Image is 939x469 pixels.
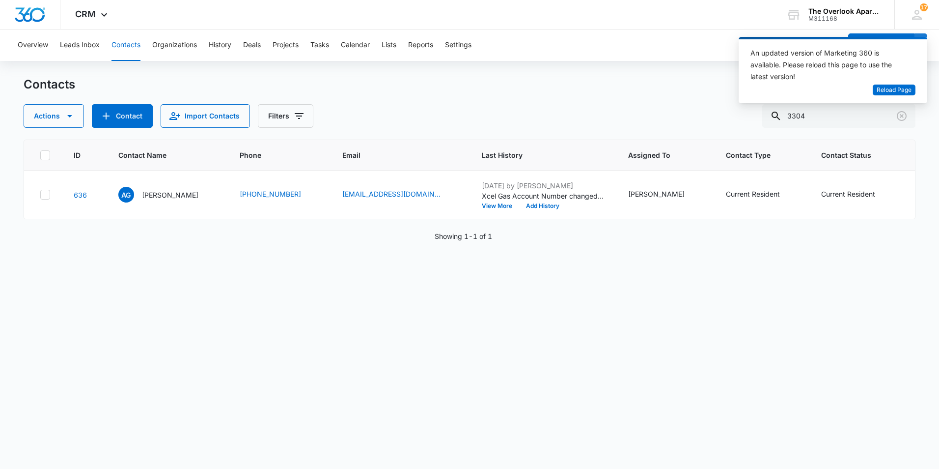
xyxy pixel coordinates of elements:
[74,150,81,160] span: ID
[342,150,444,160] span: Email
[243,29,261,61] button: Deals
[342,189,441,199] a: [EMAIL_ADDRESS][DOMAIN_NAME]
[628,189,685,199] div: [PERSON_NAME]
[24,104,84,128] button: Actions
[873,85,915,96] button: Reload Page
[482,203,519,209] button: View More
[877,86,911,95] span: Reload Page
[273,29,299,61] button: Projects
[118,187,134,203] span: AG
[628,150,688,160] span: Assigned To
[18,29,48,61] button: Overview
[408,29,433,61] button: Reports
[382,29,396,61] button: Lists
[848,33,914,57] button: Add Contact
[821,150,879,160] span: Contact Status
[726,150,783,160] span: Contact Type
[240,150,304,160] span: Phone
[24,77,75,92] h1: Contacts
[310,29,329,61] button: Tasks
[240,189,301,199] a: [PHONE_NUMBER]
[142,190,198,200] p: [PERSON_NAME]
[118,187,216,203] div: Contact Name - Adam Guzman - Select to Edit Field
[60,29,100,61] button: Leads Inbox
[894,108,910,124] button: Clear
[240,189,319,201] div: Phone - (970) 316-9520 - Select to Edit Field
[762,104,915,128] input: Search Contacts
[821,189,893,201] div: Contact Status - Current Resident - Select to Edit Field
[726,189,798,201] div: Contact Type - Current Resident - Select to Edit Field
[482,180,605,191] p: [DATE] by [PERSON_NAME]
[445,29,471,61] button: Settings
[435,231,492,241] p: Showing 1-1 of 1
[111,29,140,61] button: Contacts
[482,150,590,160] span: Last History
[726,189,780,199] div: Current Resident
[628,189,702,201] div: Assigned To - Desirea Archuleta - Select to Edit Field
[341,29,370,61] button: Calendar
[808,15,880,22] div: account id
[920,3,928,11] div: notifications count
[118,150,202,160] span: Contact Name
[209,29,231,61] button: History
[161,104,250,128] button: Import Contacts
[750,47,904,83] div: An updated version of Marketing 360 is available. Please reload this page to use the latest version!
[258,104,313,128] button: Filters
[808,7,880,15] div: account name
[342,189,458,201] div: Email - Adamguzman055@gmail.com - Select to Edit Field
[152,29,197,61] button: Organizations
[821,189,875,199] div: Current Resident
[519,203,566,209] button: Add History
[482,191,605,201] p: Xcel Gas Account Number changed from 03800110 to 5300154220842.
[920,3,928,11] span: 17
[74,191,87,199] a: Navigate to contact details page for Adam Guzman
[75,9,96,19] span: CRM
[92,104,153,128] button: Add Contact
